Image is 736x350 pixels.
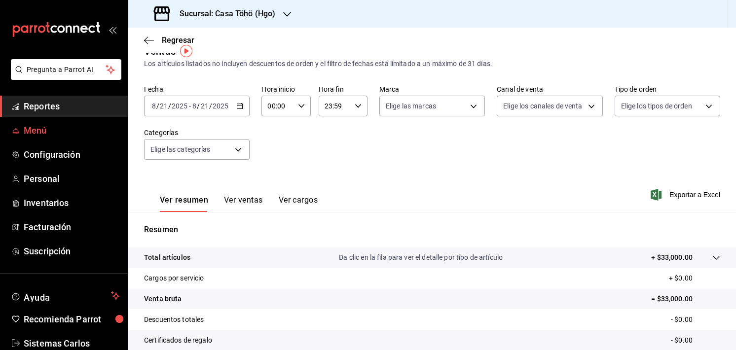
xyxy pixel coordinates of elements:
[24,124,120,137] span: Menú
[379,86,485,93] label: Marca
[319,86,368,93] label: Hora fin
[279,195,318,212] button: Ver cargos
[503,101,582,111] span: Elige los canales de venta
[144,273,204,283] p: Cargos por servicio
[653,189,720,201] button: Exportar a Excel
[24,196,120,210] span: Inventarios
[180,45,192,57] img: Tooltip marker
[189,102,191,110] span: -
[159,102,168,110] input: --
[144,129,250,136] label: Categorías
[339,252,503,263] p: Da clic en la fila para ver el detalle por tipo de artículo
[24,220,120,234] span: Facturación
[24,172,120,185] span: Personal
[671,335,720,346] p: - $0.00
[669,273,720,283] p: + $0.00
[24,148,120,161] span: Configuración
[24,313,120,326] span: Recomienda Parrot
[144,335,212,346] p: Certificados de regalo
[144,252,190,263] p: Total artículos
[24,100,120,113] span: Reportes
[209,102,212,110] span: /
[144,294,182,304] p: Venta bruta
[386,101,436,111] span: Elige las marcas
[151,102,156,110] input: --
[168,102,171,110] span: /
[156,102,159,110] span: /
[24,337,120,350] span: Sistemas Carlos
[109,26,116,34] button: open_drawer_menu
[671,315,720,325] p: - $0.00
[24,290,107,302] span: Ayuda
[224,195,263,212] button: Ver ventas
[160,195,208,212] button: Ver resumen
[615,86,720,93] label: Tipo de orden
[144,59,720,69] div: Los artículos listados no incluyen descuentos de orden y el filtro de fechas está limitado a un m...
[7,71,121,82] a: Pregunta a Parrot AI
[144,224,720,236] p: Resumen
[261,86,310,93] label: Hora inicio
[172,8,275,20] h3: Sucursal: Casa Töhö (Hgo)
[212,102,229,110] input: ----
[621,101,692,111] span: Elige los tipos de orden
[200,102,209,110] input: --
[651,252,693,263] p: + $33,000.00
[160,195,318,212] div: navigation tabs
[11,59,121,80] button: Pregunta a Parrot AI
[162,35,194,45] span: Regresar
[197,102,200,110] span: /
[24,245,120,258] span: Suscripción
[144,86,250,93] label: Fecha
[150,144,211,154] span: Elige las categorías
[192,102,197,110] input: --
[497,86,602,93] label: Canal de venta
[144,315,204,325] p: Descuentos totales
[651,294,720,304] p: = $33,000.00
[144,35,194,45] button: Regresar
[27,65,106,75] span: Pregunta a Parrot AI
[171,102,188,110] input: ----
